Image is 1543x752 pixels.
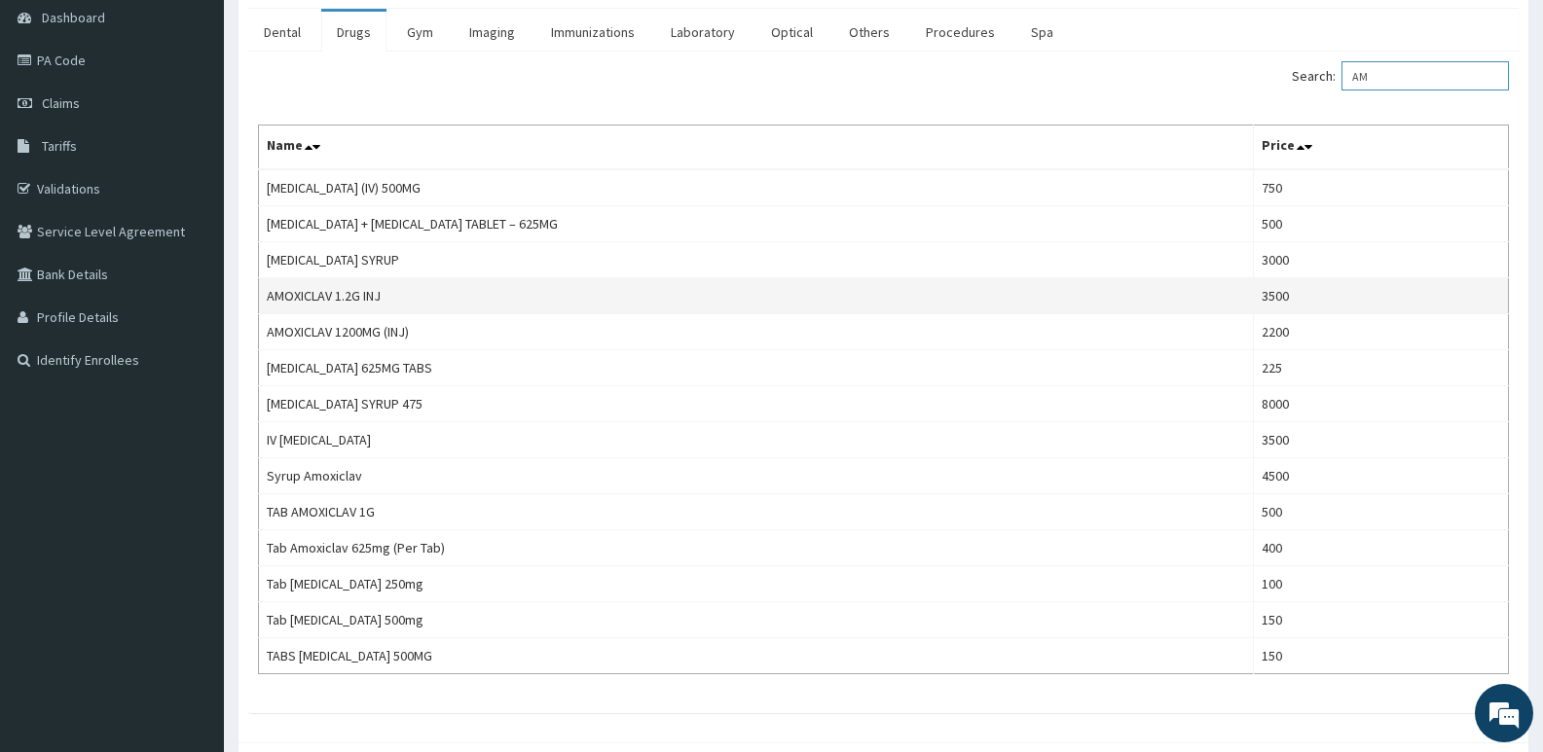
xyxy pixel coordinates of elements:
[1341,61,1509,90] input: Search:
[1292,61,1509,90] label: Search:
[259,458,1254,494] td: Syrup Amoxiclav
[1254,602,1509,638] td: 150
[259,422,1254,458] td: IV [MEDICAL_DATA]
[101,109,327,134] div: Chat with us now
[259,638,1254,674] td: TABS [MEDICAL_DATA] 500MG
[1254,242,1509,278] td: 3000
[113,245,269,442] span: We're online!
[259,566,1254,602] td: Tab [MEDICAL_DATA] 250mg
[259,602,1254,638] td: Tab [MEDICAL_DATA] 500mg
[10,531,371,599] textarea: Type your message and hit 'Enter'
[1015,12,1069,53] a: Spa
[1254,530,1509,566] td: 400
[1254,458,1509,494] td: 4500
[1254,206,1509,242] td: 500
[321,12,386,53] a: Drugs
[391,12,449,53] a: Gym
[910,12,1010,53] a: Procedures
[42,137,77,155] span: Tariffs
[655,12,751,53] a: Laboratory
[259,206,1254,242] td: [MEDICAL_DATA] + [MEDICAL_DATA] TABLET – 625MG
[1254,314,1509,350] td: 2200
[259,278,1254,314] td: AMOXICLAV 1.2G INJ
[259,242,1254,278] td: [MEDICAL_DATA] SYRUP
[259,350,1254,386] td: [MEDICAL_DATA] 625MG TABS
[36,97,79,146] img: d_794563401_company_1708531726252_794563401
[1254,566,1509,602] td: 100
[1254,386,1509,422] td: 8000
[259,386,1254,422] td: [MEDICAL_DATA] SYRUP 475
[1254,169,1509,206] td: 750
[1254,638,1509,674] td: 150
[259,125,1254,170] th: Name
[755,12,828,53] a: Optical
[259,530,1254,566] td: Tab Amoxiclav 625mg (Per Tab)
[1254,278,1509,314] td: 3500
[535,12,650,53] a: Immunizations
[42,9,105,26] span: Dashboard
[1254,350,1509,386] td: 225
[248,12,316,53] a: Dental
[319,10,366,56] div: Minimize live chat window
[1254,494,1509,530] td: 500
[259,169,1254,206] td: [MEDICAL_DATA] (IV) 500MG
[1254,125,1509,170] th: Price
[1254,422,1509,458] td: 3500
[42,94,80,112] span: Claims
[259,314,1254,350] td: AMOXICLAV 1200MG (INJ)
[454,12,531,53] a: Imaging
[833,12,905,53] a: Others
[259,494,1254,530] td: TAB AMOXICLAV 1G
